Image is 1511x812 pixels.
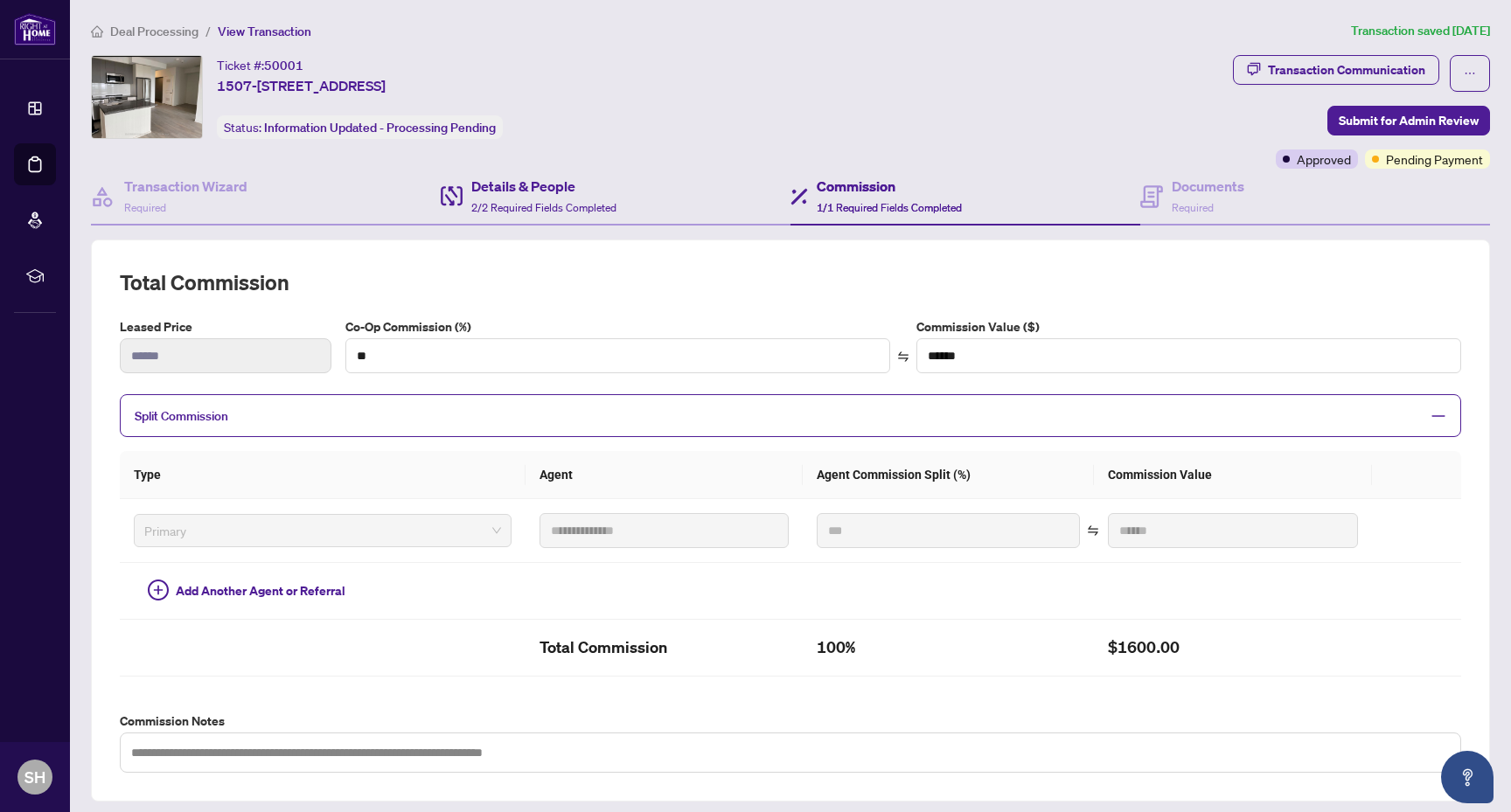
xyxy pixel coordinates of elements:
[1172,176,1244,197] h4: Documents
[471,176,616,197] h4: Details & People
[817,201,962,214] span: 1/1 Required Fields Completed
[1441,751,1494,803] button: Open asap
[1464,67,1476,80] span: ellipsis
[526,451,803,499] th: Agent
[110,24,198,39] span: Deal Processing
[264,120,496,135] span: Information Updated - Processing Pending
[134,577,359,605] button: Add Another Agent or Referral
[1268,56,1425,84] div: Transaction Communication
[135,408,228,424] span: Split Commission
[1339,107,1479,135] span: Submit for Admin Review
[897,350,909,363] span: swap
[264,58,303,73] span: 50001
[916,317,1461,337] label: Commission Value ($)
[217,75,386,96] span: 1507-[STREET_ADDRESS]
[205,21,211,41] li: /
[803,451,1094,499] th: Agent Commission Split (%)
[1431,408,1446,424] span: minus
[1327,106,1490,135] button: Submit for Admin Review
[144,517,501,544] span: Primary
[120,317,331,337] label: Leased Price
[1386,149,1483,169] span: Pending Payment
[1351,21,1490,41] article: Transaction saved [DATE]
[120,394,1461,437] div: Split Commission
[471,201,616,214] span: 2/2 Required Fields Completed
[540,634,789,662] h2: Total Commission
[176,581,345,600] span: Add Another Agent or Referral
[92,56,202,138] img: IMG-W12294069_1.jpg
[1087,524,1099,537] span: swap
[1297,149,1351,169] span: Approved
[817,634,1080,662] h2: 100%
[1108,634,1357,662] h2: $1600.00
[24,765,45,789] span: SH
[345,317,890,337] label: Co-Op Commission (%)
[1094,451,1371,499] th: Commission Value
[120,268,1461,296] h2: Total Commission
[817,176,962,197] h4: Commission
[148,580,169,600] span: plus-circle
[218,24,311,39] span: View Transaction
[14,13,56,45] img: logo
[1233,55,1439,85] button: Transaction Communication
[124,201,166,214] span: Required
[1172,201,1214,214] span: Required
[120,711,1461,731] label: Commission Notes
[217,115,503,139] div: Status:
[217,55,303,75] div: Ticket #:
[124,176,247,197] h4: Transaction Wizard
[91,25,103,38] span: home
[120,451,526,499] th: Type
